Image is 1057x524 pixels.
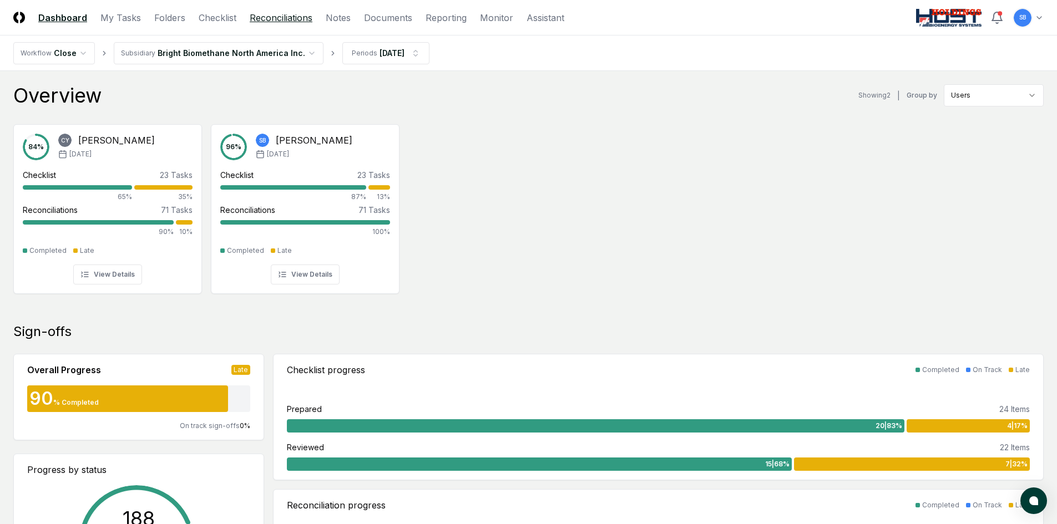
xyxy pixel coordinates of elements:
[13,12,25,23] img: Logo
[23,192,132,202] div: 65%
[357,169,390,181] div: 23 Tasks
[134,192,193,202] div: 35%
[1007,421,1028,431] span: 4 | 17 %
[27,463,250,476] div: Progress by status
[13,42,429,64] nav: breadcrumb
[267,149,289,159] span: [DATE]
[73,264,142,284] button: View Details
[78,134,155,147] div: [PERSON_NAME]
[287,363,365,377] div: Checklist progress
[276,134,352,147] div: [PERSON_NAME]
[121,48,155,58] div: Subsidiary
[240,421,250,430] span: 0 %
[13,84,102,106] div: Overview
[1019,13,1026,22] span: SB
[1015,365,1030,375] div: Late
[220,204,275,216] div: Reconciliations
[53,398,99,408] div: % Completed
[21,48,52,58] div: Workflow
[973,500,1002,510] div: On Track
[876,421,902,431] span: 20 | 83 %
[38,11,87,24] a: Dashboard
[1013,8,1033,28] button: SB
[199,11,236,24] a: Checklist
[211,115,399,294] a: 96%SB[PERSON_NAME][DATE]Checklist23 Tasks87%13%Reconciliations71 Tasks100%CompletedLateView Details
[23,169,56,181] div: Checklist
[23,227,174,237] div: 90%
[352,48,377,58] div: Periods
[273,354,1044,480] a: Checklist progressCompletedOn TrackLatePrepared24 Items20|83%4|17%Reviewed22 Items15|68%7|32%
[259,136,266,145] span: SB
[161,204,193,216] div: 71 Tasks
[858,90,891,100] div: Showing 2
[916,9,982,27] img: Host NA Holdings logo
[922,365,959,375] div: Completed
[220,227,390,237] div: 100%
[29,246,67,256] div: Completed
[287,403,322,415] div: Prepared
[922,500,959,510] div: Completed
[271,264,340,284] button: View Details
[250,11,312,24] a: Reconciliations
[180,421,240,430] span: On track sign-offs
[231,365,250,375] div: Late
[1005,459,1028,469] span: 7 | 32 %
[176,227,193,237] div: 10%
[999,403,1030,415] div: 24 Items
[220,169,254,181] div: Checklist
[1015,500,1030,510] div: Late
[364,11,412,24] a: Documents
[1000,441,1030,453] div: 22 Items
[1020,487,1047,514] button: atlas-launcher
[380,47,404,59] div: [DATE]
[27,363,101,377] div: Overall Progress
[765,459,790,469] span: 15 | 68 %
[227,246,264,256] div: Completed
[100,11,141,24] a: My Tasks
[480,11,513,24] a: Monitor
[907,92,937,99] label: Group by
[61,136,69,145] span: CY
[527,11,564,24] a: Assistant
[13,323,1044,340] div: Sign-offs
[342,42,429,64] button: Periods[DATE]
[897,90,900,101] div: |
[277,246,292,256] div: Late
[80,246,94,256] div: Late
[23,204,78,216] div: Reconciliations
[27,390,53,408] div: 90
[287,498,386,512] div: Reconciliation progress
[220,192,366,202] div: 87%
[358,204,390,216] div: 71 Tasks
[287,441,324,453] div: Reviewed
[368,192,390,202] div: 13%
[13,115,202,294] a: 84%CY[PERSON_NAME][DATE]Checklist23 Tasks65%35%Reconciliations71 Tasks90%10%CompletedLateView Det...
[160,169,193,181] div: 23 Tasks
[326,11,351,24] a: Notes
[69,149,92,159] span: [DATE]
[426,11,467,24] a: Reporting
[973,365,1002,375] div: On Track
[154,11,185,24] a: Folders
